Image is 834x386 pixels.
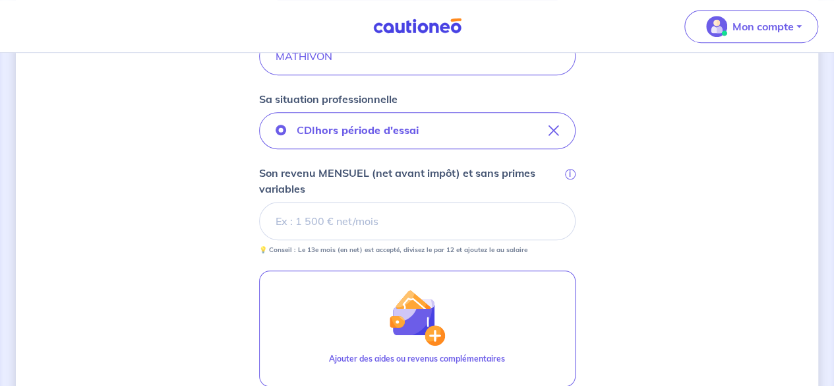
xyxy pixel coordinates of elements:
[315,123,419,137] strong: hors période d'essai
[297,122,419,138] p: CDI
[565,169,576,179] span: i
[329,353,505,365] p: Ajouter des aides ou revenus complémentaires
[732,18,794,34] p: Mon compte
[259,202,576,240] input: Ex : 1 500 € net/mois
[259,91,398,107] p: Sa situation professionnelle
[368,18,467,34] img: Cautioneo
[706,16,727,37] img: illu_account_valid_menu.svg
[388,289,445,346] img: illu_wallet.svg
[259,165,562,197] p: Son revenu MENSUEL (net avant impôt) et sans primes variables
[259,37,576,75] input: Doe
[259,245,527,255] p: 💡 Conseil : Le 13e mois (en net) est accepté, divisez le par 12 et ajoutez le au salaire
[684,10,818,43] button: illu_account_valid_menu.svgMon compte
[259,112,576,149] button: CDIhors période d'essai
